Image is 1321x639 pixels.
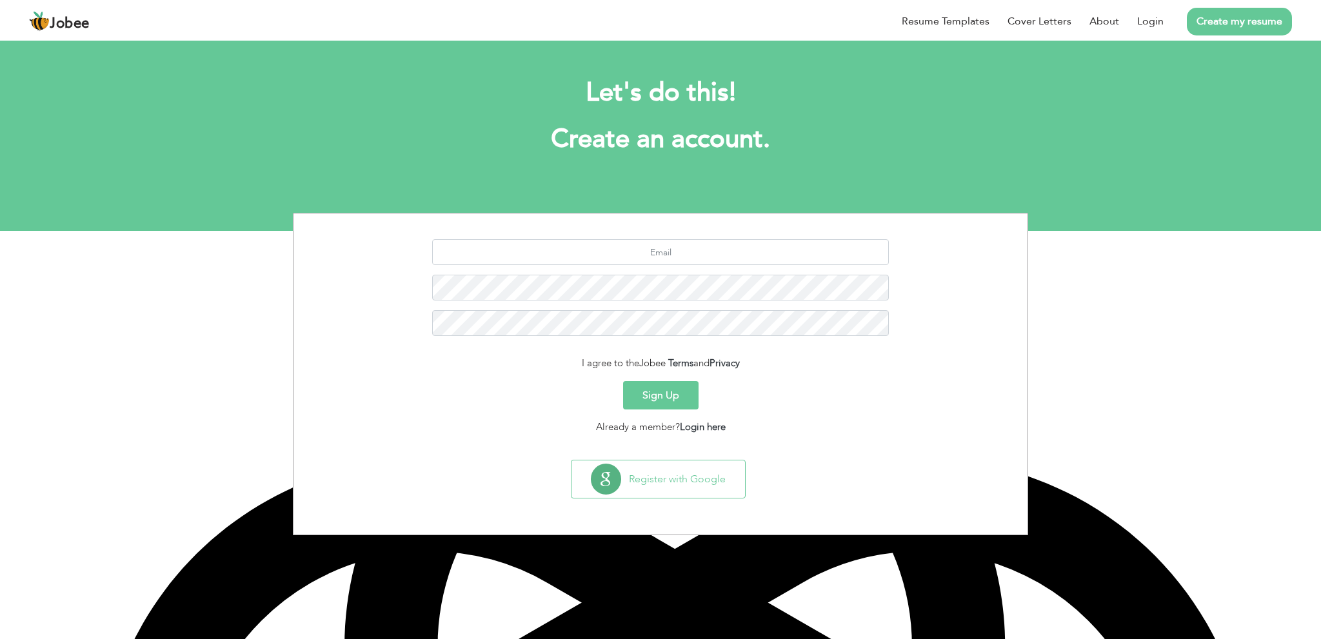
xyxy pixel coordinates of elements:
[623,381,699,409] button: Sign Up
[303,420,1018,435] div: Already a member?
[1008,14,1071,29] a: Cover Letters
[1089,14,1119,29] a: About
[29,11,50,32] img: jobee.io
[50,17,90,31] span: Jobee
[29,11,90,32] a: Jobee
[303,356,1018,371] div: I agree to the and
[1187,8,1292,35] a: Create my resume
[571,460,745,498] button: Register with Google
[710,357,740,369] a: Privacy
[639,357,666,369] span: Jobee
[668,357,693,369] a: Terms
[902,14,989,29] a: Resume Templates
[680,420,726,433] a: Login here
[312,76,1009,110] h2: Let's do this!
[312,123,1009,156] h1: Create an account.
[432,239,889,265] input: Email
[1137,14,1164,29] a: Login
